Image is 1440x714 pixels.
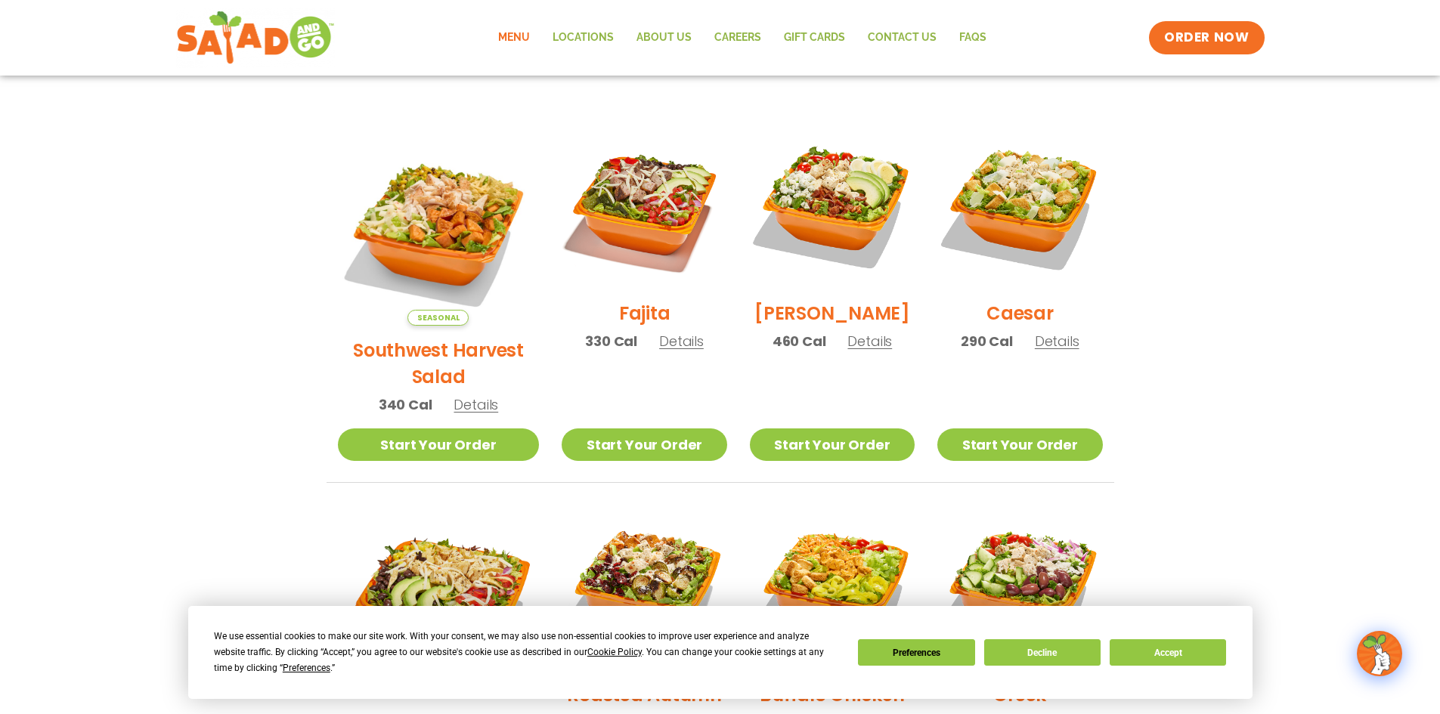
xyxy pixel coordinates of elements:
button: Accept [1110,639,1226,666]
a: About Us [625,20,703,55]
a: Careers [703,20,773,55]
a: Start Your Order [338,428,540,461]
div: Cookie Consent Prompt [188,606,1253,699]
h2: [PERSON_NAME] [754,300,910,326]
span: Preferences [283,663,330,673]
a: Contact Us [856,20,948,55]
span: Details [847,332,892,351]
img: wpChatIcon [1358,632,1401,675]
img: Product photo for Caesar Salad [937,124,1102,289]
span: Seasonal [407,310,469,326]
span: 330 Cal [585,331,637,351]
h2: Fajita [619,300,670,326]
a: ORDER NOW [1149,21,1264,54]
a: FAQs [948,20,998,55]
img: Product photo for Fajita Salad [562,124,726,289]
span: Cookie Policy [587,647,642,657]
span: 290 Cal [961,331,1013,351]
a: GIFT CARDS [773,20,856,55]
h2: Caesar [986,300,1054,326]
a: Start Your Order [937,428,1102,461]
img: Product photo for BBQ Ranch Salad [338,505,540,707]
img: new-SAG-logo-768×292 [176,8,336,68]
a: Locations [541,20,625,55]
a: Menu [487,20,541,55]
div: We use essential cookies to make our site work. With your consent, we may also use non-essential ... [214,629,840,676]
span: 340 Cal [379,394,432,415]
a: Start Your Order [562,428,726,461]
img: Product photo for Roasted Autumn Salad [562,505,726,670]
nav: Menu [487,20,998,55]
a: Start Your Order [750,428,915,461]
button: Preferences [858,639,974,666]
span: Details [454,395,498,414]
img: Product photo for Cobb Salad [750,124,915,289]
button: Decline [984,639,1101,666]
span: Details [659,332,704,351]
span: Details [1035,332,1079,351]
img: Product photo for Buffalo Chicken Salad [750,505,915,670]
span: 460 Cal [773,331,826,351]
img: Product photo for Greek Salad [937,505,1102,670]
h2: Southwest Harvest Salad [338,337,540,390]
img: Product photo for Southwest Harvest Salad [338,124,540,326]
span: ORDER NOW [1164,29,1249,47]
